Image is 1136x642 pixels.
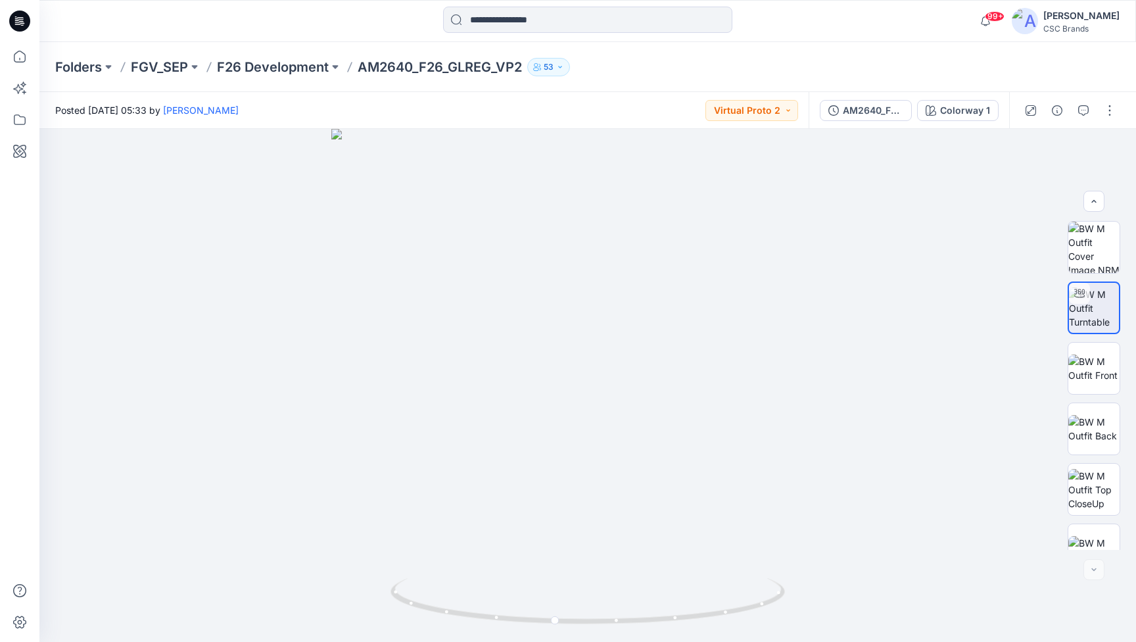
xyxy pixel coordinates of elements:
[917,100,999,121] button: Colorway 1
[1043,8,1120,24] div: [PERSON_NAME]
[527,58,570,76] button: 53
[820,100,912,121] button: AM2640_F26_GLREG_VP2
[1047,100,1068,121] button: Details
[1068,222,1120,273] img: BW M Outfit Cover Image NRM
[985,11,1005,22] span: 99+
[1043,24,1120,34] div: CSC Brands
[1068,536,1120,564] img: BW M Outfit Left
[1068,355,1120,382] img: BW M Outfit Front
[358,58,522,76] p: AM2640_F26_GLREG_VP2
[1068,415,1120,443] img: BW M Outfit Back
[940,103,990,118] div: Colorway 1
[1068,469,1120,510] img: BW M Outfit Top CloseUp
[163,105,239,116] a: [PERSON_NAME]
[1012,8,1038,34] img: avatar
[544,60,554,74] p: 53
[131,58,188,76] a: FGV_SEP
[55,58,102,76] a: Folders
[217,58,329,76] a: F26 Development
[843,103,903,118] div: AM2640_F26_GLREG_VP2
[1069,287,1119,329] img: BW M Outfit Turntable
[55,103,239,117] span: Posted [DATE] 05:33 by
